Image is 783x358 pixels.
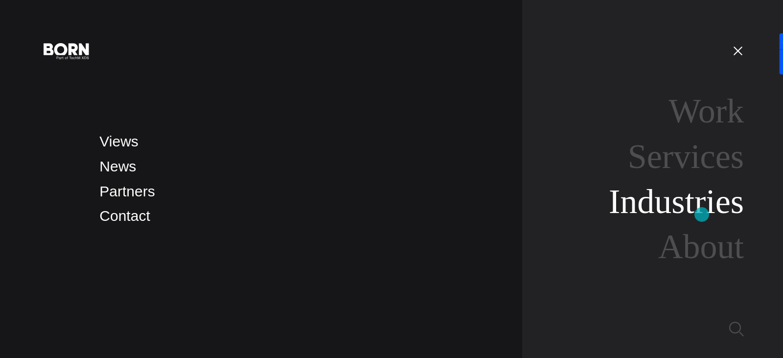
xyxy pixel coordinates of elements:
[99,208,150,224] a: Contact
[99,183,155,199] a: Partners
[726,40,750,61] button: Open
[99,133,138,149] a: Views
[658,228,744,265] a: About
[628,138,744,175] a: Services
[609,183,744,220] a: Industries
[729,322,744,336] img: Search
[99,158,136,174] a: News
[668,92,744,130] a: Work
